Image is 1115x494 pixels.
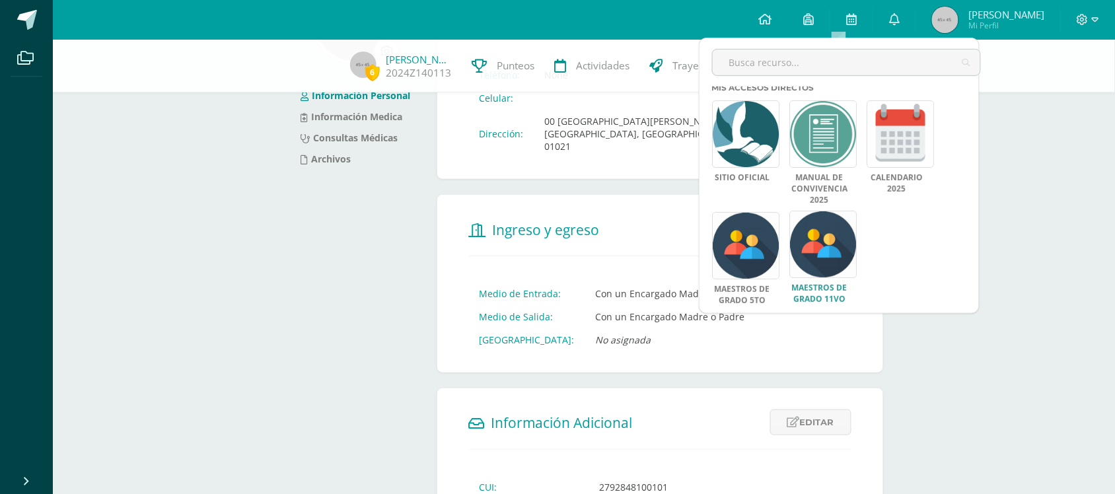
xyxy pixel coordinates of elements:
a: 2024Z140113 [386,66,452,80]
img: 45x45 [350,52,377,78]
a: Maestros de Grado 5TO [712,284,772,306]
td: Con un Encargado Madre o Padre [585,305,756,328]
a: Actividades [545,40,640,92]
a: Manual de Convivencia 2025 [789,172,849,205]
span: Mis accesos directos [712,83,814,92]
span: [PERSON_NAME] [968,8,1044,21]
a: Maestros de Grado 11VO [789,283,849,305]
a: Trayectoria [640,40,736,92]
a: Archivos [301,153,351,165]
span: Actividades [577,59,630,73]
a: Sitio Oficial [712,172,772,184]
a: Consultas Médicas [301,131,398,144]
input: Busca recurso... [713,50,980,75]
td: Dirección: [469,110,534,158]
span: Trayectoria [673,59,726,73]
span: Ingreso y egreso [493,221,600,239]
td: Medio de Entrada: [469,282,585,305]
a: Editar [770,409,851,435]
td: 00 [GEOGRAPHIC_DATA][PERSON_NAME] [GEOGRAPHIC_DATA], , [GEOGRAPHIC_DATA], [GEOGRAPHIC_DATA], [GEO... [534,110,851,158]
a: [PERSON_NAME] [386,53,452,66]
a: Calendario 2025 [867,172,926,195]
td: Medio de Salida: [469,305,585,328]
a: Información Personal [301,89,411,102]
span: Punteos [497,59,535,73]
i: No asignada [596,334,651,346]
span: 6 [365,64,380,81]
td: Con un Encargado Madre o Padre [585,282,756,305]
a: Punteos [462,40,545,92]
td: [GEOGRAPHIC_DATA]: [469,328,585,351]
a: Información Medica [301,110,403,123]
span: Información Adicional [491,414,633,433]
img: 45x45 [932,7,958,33]
td: Celular: [469,87,534,110]
span: Mi Perfil [968,20,1044,31]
